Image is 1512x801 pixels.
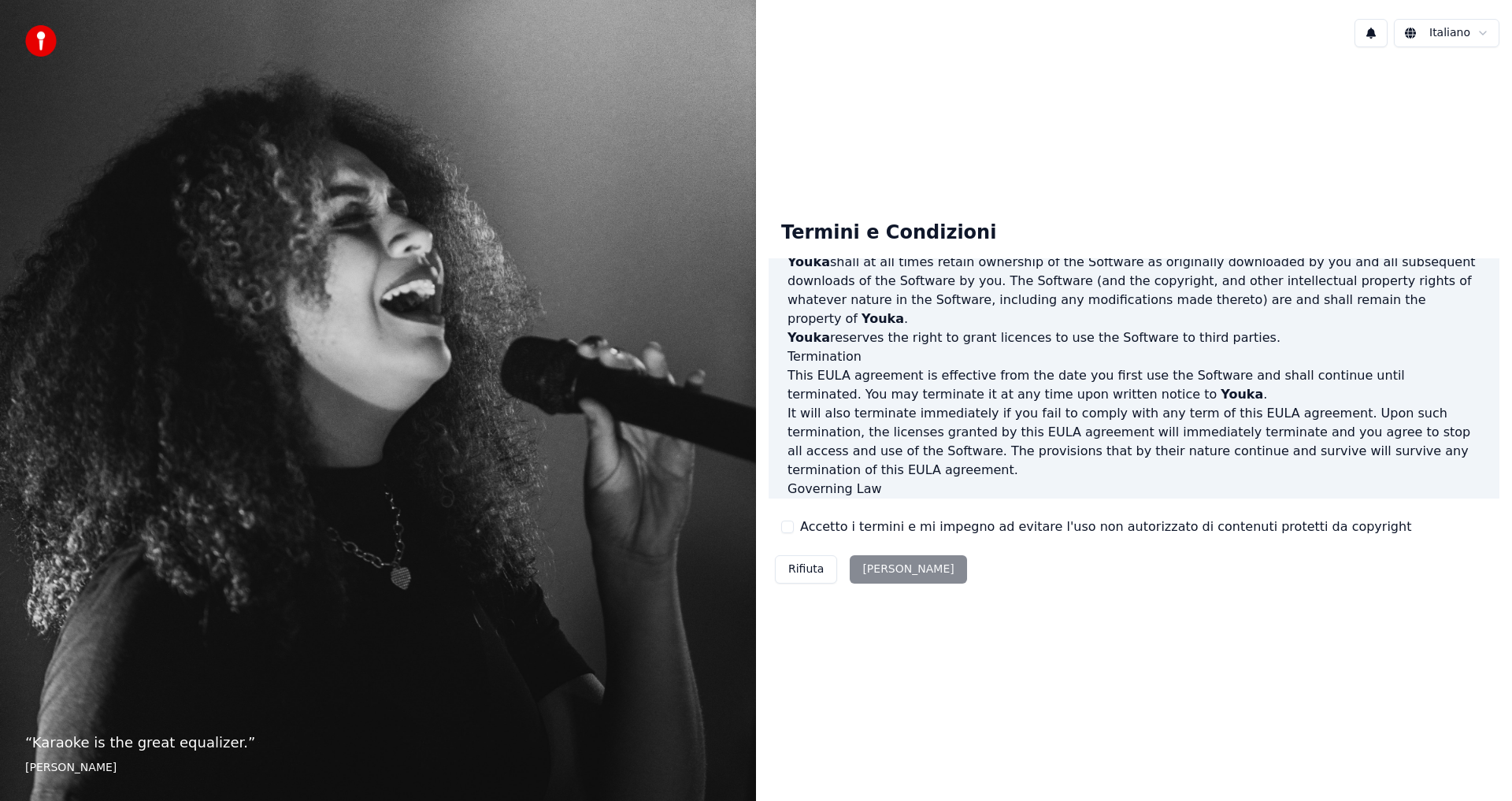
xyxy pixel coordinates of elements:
p: This EULA agreement is effective from the date you first use the Software and shall continue unti... [787,366,1480,404]
label: Accetto i termini e mi impegno ad evitare l'uso non autorizzato di contenuti protetti da copyright [800,517,1411,536]
footer: [PERSON_NAME] [25,760,731,776]
h3: Governing Law [787,480,1480,499]
span: Youka [787,254,830,269]
p: “ Karaoke is the great equalizer. ” [25,732,731,754]
span: Youka [862,311,904,326]
span: Youka [787,330,830,345]
span: Youka [1221,387,1263,402]
h3: Termination [787,347,1480,366]
p: It will also terminate immediately if you fail to comply with any term of this EULA agreement. Up... [787,404,1480,480]
p: shall at all times retain ownership of the Software as originally downloaded by you and all subse... [787,253,1480,328]
img: youka [25,25,57,57]
div: Termini e Condizioni [769,208,1009,258]
p: reserves the right to grant licences to use the Software to third parties. [787,328,1480,347]
button: Rifiuta [775,555,837,584]
p: This EULA agreement, and any dispute arising out of or in connection with this EULA agreement, sh... [787,499,1480,536]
